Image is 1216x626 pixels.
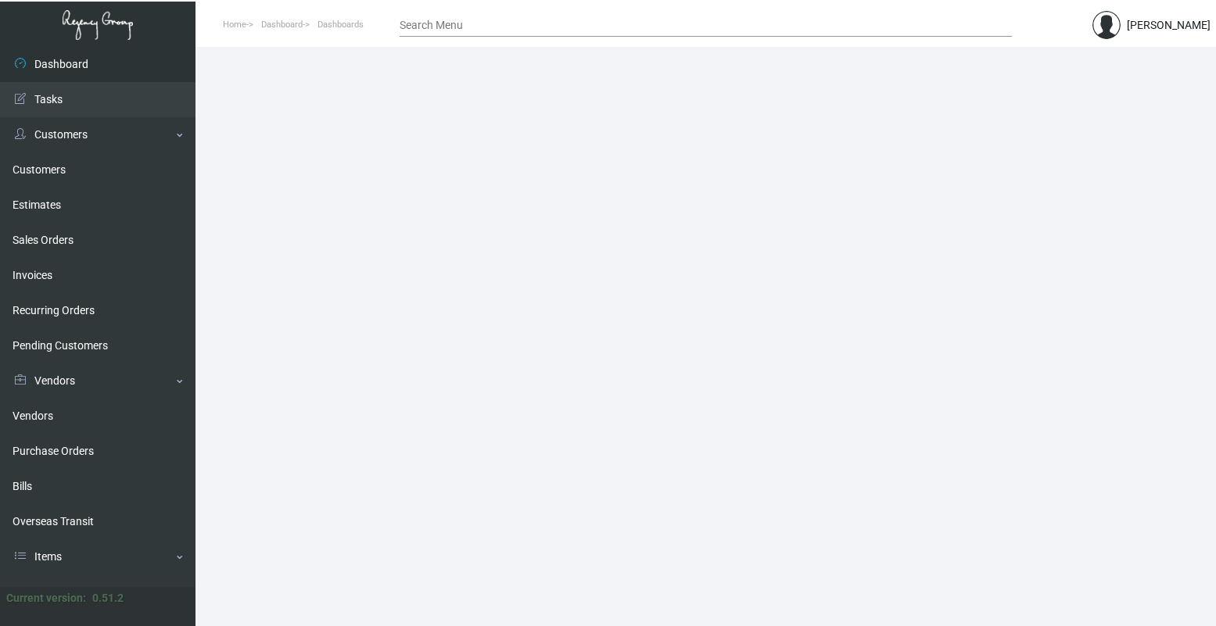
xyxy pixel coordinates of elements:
span: Dashboard [261,20,303,30]
div: 0.51.2 [92,590,124,606]
div: Current version: [6,590,86,606]
span: Dashboards [317,20,364,30]
div: [PERSON_NAME] [1127,17,1211,34]
img: admin@bootstrapmaster.com [1092,11,1121,39]
span: Home [223,20,246,30]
